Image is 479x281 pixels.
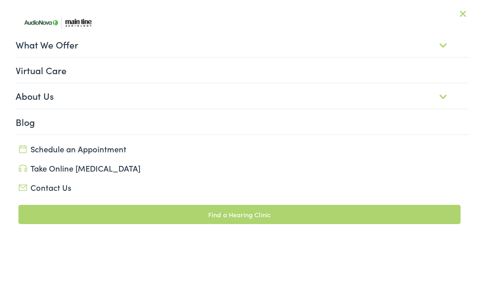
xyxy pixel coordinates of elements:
[18,145,27,153] img: utility icon
[18,143,461,154] a: Schedule an Appointment
[18,205,461,224] a: Find a Hearing Clinic
[16,83,469,108] a: About Us
[16,32,469,57] a: What We Offer
[18,165,27,172] img: utility icon
[18,184,27,191] img: utility icon
[18,182,461,193] a: Contact Us
[16,109,469,134] a: Blog
[16,58,469,83] a: Virtual Care
[18,162,461,174] a: Take Online [MEDICAL_DATA]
